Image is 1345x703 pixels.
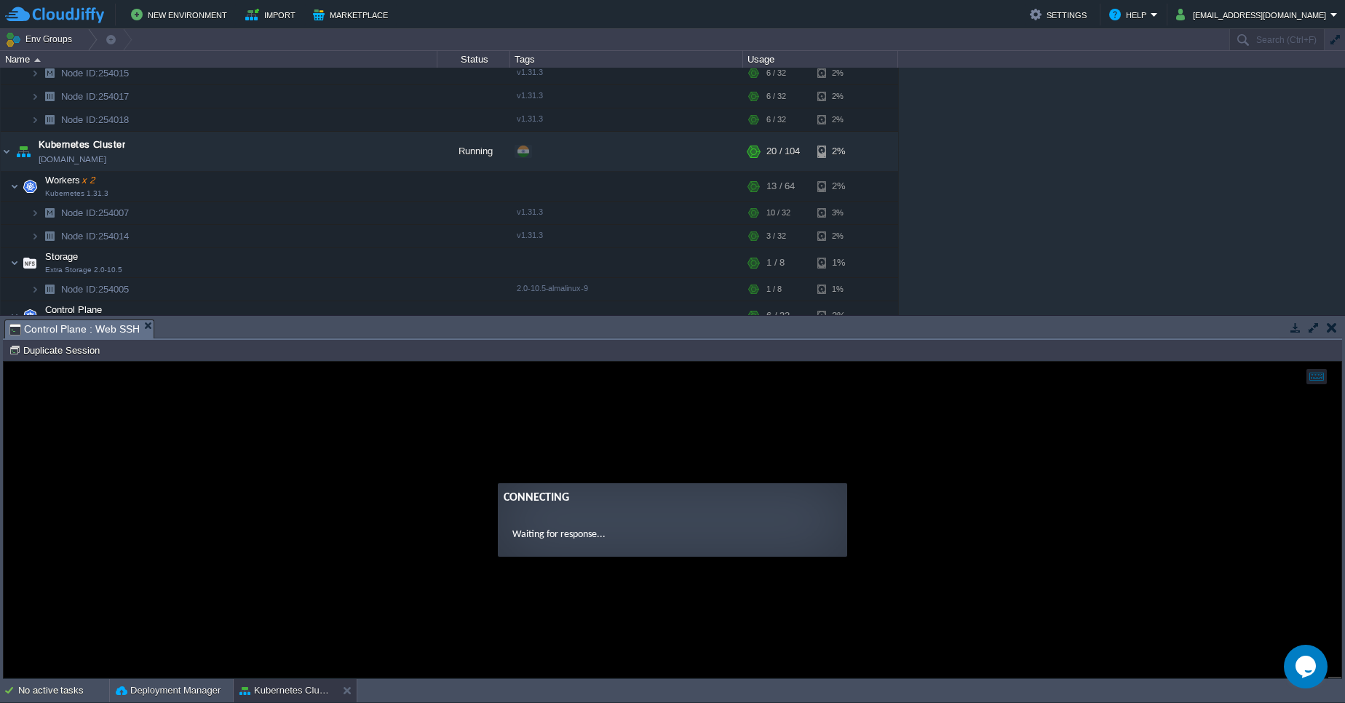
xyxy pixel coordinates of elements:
button: Kubernetes Cluster [239,683,331,698]
div: Connecting [500,127,838,145]
a: Node ID:254015 [60,67,131,79]
div: 1 / 8 [766,278,782,301]
img: AMDAwAAAACH5BAEAAAAALAAAAAABAAEAAAICRAEAOw== [39,225,60,247]
img: AMDAwAAAACH5BAEAAAAALAAAAAABAAEAAAICRAEAOw== [31,108,39,131]
span: 254005 [60,283,131,295]
div: 2% [817,85,865,108]
img: CloudJiffy [5,6,104,24]
div: 13 / 64 [766,172,795,201]
a: Node ID:254007 [60,207,131,219]
img: AMDAwAAAACH5BAEAAAAALAAAAAABAAEAAAICRAEAOw== [10,248,19,277]
iframe: chat widget [1284,645,1330,688]
a: Node ID:254014 [60,230,131,242]
span: Extra Storage 2.0-10.5 [45,266,122,274]
img: AMDAwAAAACH5BAEAAAAALAAAAAABAAEAAAICRAEAOw== [20,301,40,330]
p: Waiting for response... [509,165,829,180]
button: Deployment Manager [116,683,221,698]
span: Node ID: [61,207,98,218]
a: Node ID:254005 [60,283,131,295]
img: AMDAwAAAACH5BAEAAAAALAAAAAABAAEAAAICRAEAOw== [13,132,33,171]
span: v1.31.3 [517,91,543,100]
span: Control Plane : Web SSH [9,320,140,338]
img: AMDAwAAAACH5BAEAAAAALAAAAAABAAEAAAICRAEAOw== [1,132,12,171]
span: v1.31.3 [517,114,543,123]
span: Node ID: [61,68,98,79]
a: Node ID:254018 [60,114,131,126]
div: 2% [817,132,865,171]
span: Storage [44,250,80,263]
a: Workersx 2Kubernetes 1.31.3 [44,175,97,186]
img: AMDAwAAAACH5BAEAAAAALAAAAAABAAEAAAICRAEAOw== [10,301,19,330]
div: 3 / 32 [766,225,786,247]
span: 254018 [60,114,131,126]
div: Name [1,51,437,68]
div: Status [438,51,509,68]
div: 6 / 32 [766,301,790,330]
span: 254017 [60,90,131,103]
img: AMDAwAAAACH5BAEAAAAALAAAAAABAAEAAAICRAEAOw== [20,172,40,201]
button: Duplicate Session [9,343,104,357]
div: 2% [817,301,865,330]
div: 2% [817,225,865,247]
div: 3% [817,202,865,224]
button: Import [245,6,300,23]
a: Node ID:254017 [60,90,131,103]
img: AMDAwAAAACH5BAEAAAAALAAAAAABAAEAAAICRAEAOw== [39,108,60,131]
div: Tags [511,51,742,68]
button: Env Groups [5,29,77,49]
div: 20 / 104 [766,132,800,171]
button: [EMAIL_ADDRESS][DOMAIN_NAME] [1176,6,1330,23]
div: Usage [744,51,897,68]
div: Running [437,132,510,171]
div: 6 / 32 [766,62,786,84]
a: StorageExtra Storage 2.0-10.5 [44,251,80,262]
a: Control Plane [44,304,104,315]
span: x 2 [80,175,95,186]
img: AMDAwAAAACH5BAEAAAAALAAAAAABAAEAAAICRAEAOw== [31,202,39,224]
span: Kubernetes 1.31.3 [45,189,108,198]
img: AMDAwAAAACH5BAEAAAAALAAAAAABAAEAAAICRAEAOw== [31,278,39,301]
span: Node ID: [61,114,98,125]
div: No active tasks [18,679,109,702]
img: AMDAwAAAACH5BAEAAAAALAAAAAABAAEAAAICRAEAOw== [20,248,40,277]
img: AMDAwAAAACH5BAEAAAAALAAAAAABAAEAAAICRAEAOw== [39,202,60,224]
div: 2% [817,172,865,201]
span: 254014 [60,230,131,242]
img: AMDAwAAAACH5BAEAAAAALAAAAAABAAEAAAICRAEAOw== [39,62,60,84]
div: 2% [817,108,865,131]
div: 2% [817,62,865,84]
img: AMDAwAAAACH5BAEAAAAALAAAAAABAAEAAAICRAEAOw== [31,225,39,247]
img: AMDAwAAAACH5BAEAAAAALAAAAAABAAEAAAICRAEAOw== [39,85,60,108]
div: 1 / 8 [766,248,785,277]
span: Node ID: [61,91,98,102]
span: Node ID: [61,284,98,295]
div: 1% [817,278,865,301]
span: v1.31.3 [517,231,543,239]
button: New Environment [131,6,231,23]
div: 6 / 32 [766,108,786,131]
div: 1% [817,248,865,277]
span: 2.0-10.5-almalinux-9 [517,284,588,293]
img: AMDAwAAAACH5BAEAAAAALAAAAAABAAEAAAICRAEAOw== [31,62,39,84]
button: Settings [1030,6,1091,23]
img: AMDAwAAAACH5BAEAAAAALAAAAAABAAEAAAICRAEAOw== [10,172,19,201]
span: 254007 [60,207,131,219]
img: AMDAwAAAACH5BAEAAAAALAAAAAABAAEAAAICRAEAOw== [34,58,41,62]
button: Help [1109,6,1151,23]
span: v1.31.3 [517,207,543,216]
img: AMDAwAAAACH5BAEAAAAALAAAAAABAAEAAAICRAEAOw== [39,278,60,301]
span: v1.31.3 [517,68,543,76]
button: Marketplace [313,6,392,23]
a: [DOMAIN_NAME] [39,152,106,167]
div: 6 / 32 [766,85,786,108]
img: AMDAwAAAACH5BAEAAAAALAAAAAABAAEAAAICRAEAOw== [31,85,39,108]
span: Workers [44,174,97,186]
a: Kubernetes Cluster [39,138,125,152]
span: Control Plane [44,303,104,316]
div: 10 / 32 [766,202,790,224]
span: 254015 [60,67,131,79]
span: Node ID: [61,231,98,242]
